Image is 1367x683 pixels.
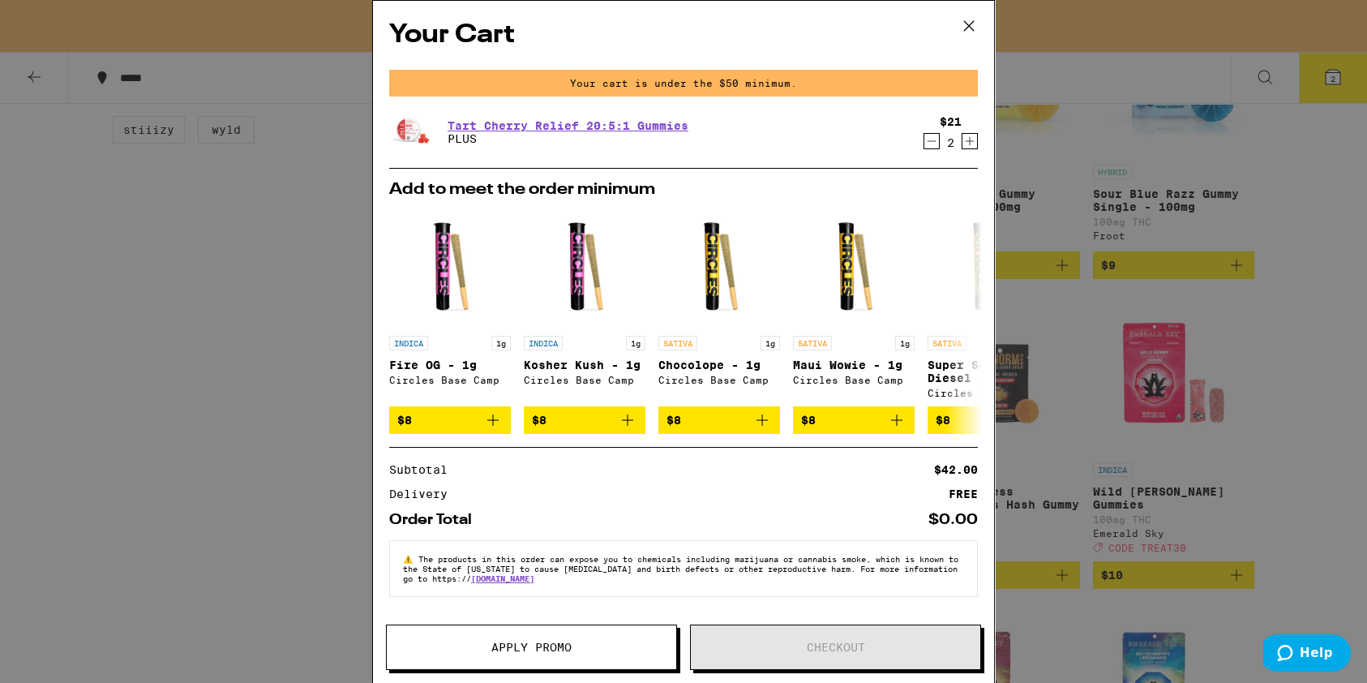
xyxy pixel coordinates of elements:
img: PLUS - Tart Cherry Relief 20:5:1 Gummies [389,110,435,155]
span: $8 [666,414,681,427]
a: [DOMAIN_NAME] [471,573,534,583]
div: Circles Base Camp [658,375,780,385]
span: ⚠️ [403,554,418,564]
div: Circles Base Camp [793,375,915,385]
div: Subtotal [389,464,459,475]
div: Circles Base Camp [928,388,1049,398]
span: Checkout [807,642,865,653]
p: Kosher Kush - 1g [524,359,645,372]
p: SATIVA [793,336,832,350]
div: Circles Base Camp [524,375,645,385]
span: The products in this order can expose you to chemicals including marijuana or cannabis smoke, whi... [403,554,958,583]
p: Chocolope - 1g [658,359,780,372]
a: Open page for Super Sour Diesel - 1g from Circles Base Camp [928,206,1049,406]
p: INDICA [524,336,563,350]
img: Circles Base Camp - Maui Wowie - 1g [793,206,915,328]
p: SATIVA [658,336,697,350]
span: $8 [397,414,412,427]
div: Your cart is under the $50 minimum. [389,70,978,97]
span: $8 [936,414,950,427]
button: Add to bag [524,406,645,434]
iframe: Opens a widget where you can find more information [1263,634,1351,675]
p: Fire OG - 1g [389,359,511,372]
span: $8 [532,414,546,427]
img: Circles Base Camp - Kosher Kush - 1g [524,206,645,328]
div: Delivery [389,488,459,500]
p: PLUS [448,132,688,145]
div: $42.00 [934,464,978,475]
p: SATIVA [928,336,966,350]
a: Open page for Kosher Kush - 1g from Circles Base Camp [524,206,645,406]
img: Circles Base Camp - Super Sour Diesel - 1g [928,206,1049,328]
p: Super Sour Diesel - 1g [928,359,1049,384]
img: Circles Base Camp - Chocolope - 1g [658,206,780,328]
div: Circles Base Camp [389,375,511,385]
a: Open page for Chocolope - 1g from Circles Base Camp [658,206,780,406]
button: Apply Promo [386,625,677,670]
span: $8 [801,414,816,427]
span: Apply Promo [491,642,572,653]
p: 1g [491,336,511,350]
button: Decrement [923,133,940,149]
div: $21 [940,115,962,128]
button: Add to bag [928,406,1049,434]
p: Maui Wowie - 1g [793,359,915,372]
p: INDICA [389,336,428,350]
h2: Add to meet the order minimum [389,182,978,198]
button: Add to bag [658,406,780,434]
div: Order Total [389,513,483,527]
button: Add to bag [389,406,511,434]
a: Open page for Maui Wowie - 1g from Circles Base Camp [793,206,915,406]
img: Circles Base Camp - Fire OG - 1g [389,206,511,328]
div: $0.00 [928,513,978,527]
button: Add to bag [793,406,915,434]
p: 1g [626,336,645,350]
a: Tart Cherry Relief 20:5:1 Gummies [448,119,688,132]
div: 2 [940,136,962,149]
button: Increment [962,133,978,149]
p: 1g [895,336,915,350]
a: Open page for Fire OG - 1g from Circles Base Camp [389,206,511,406]
p: 1g [761,336,780,350]
div: FREE [949,488,978,500]
button: Checkout [690,625,981,670]
h2: Your Cart [389,17,978,54]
